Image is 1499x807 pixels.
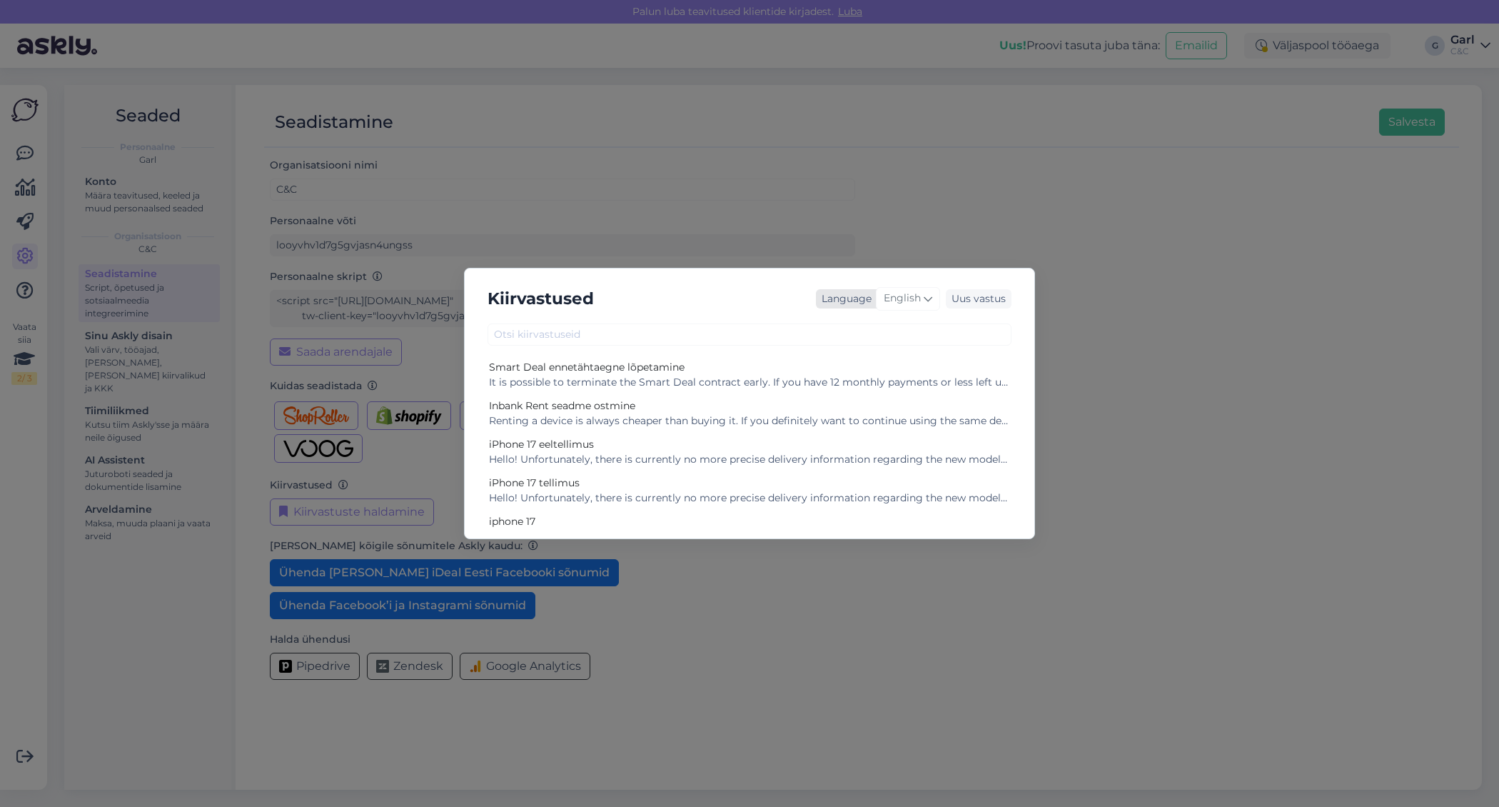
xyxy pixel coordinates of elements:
[946,289,1011,309] div: Uus vastus
[489,413,1010,428] div: Renting a device is always cheaper than buying it. If you definitely want to continue using the s...
[488,324,1011,346] input: Otsi kiirvastuseid
[489,514,1010,529] div: iphone 17
[884,291,921,306] span: English
[489,452,1010,467] div: Hello! Unfortunately, there is currently no more precise delivery information regarding the new m...
[816,291,872,306] div: Language
[489,476,1010,491] div: iPhone 17 tellimus
[489,437,1010,452] div: iPhone 17 eeltellimus
[489,399,1010,413] div: Inbank Rent seadme ostmine
[489,491,1010,506] div: Hello! Unfortunately, there is currently no more precise delivery information regarding the new m...
[488,286,594,312] h5: Kiirvastused
[489,375,1010,390] div: It is possible to terminate the Smart Deal contract early. If you have 12 monthly payments or les...
[489,360,1010,375] div: Smart Deal ennetähtaegne lõpetamine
